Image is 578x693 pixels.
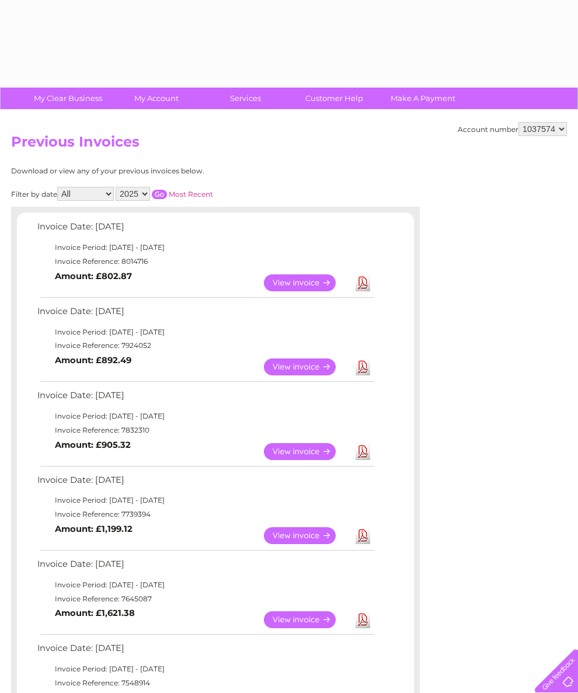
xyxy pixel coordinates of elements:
td: Invoice Date: [DATE] [34,388,376,409]
td: Invoice Date: [DATE] [34,304,376,325]
td: Invoice Date: [DATE] [34,219,376,241]
a: Make A Payment [375,88,471,109]
td: Invoice Period: [DATE] - [DATE] [34,578,376,592]
td: Invoice Period: [DATE] - [DATE] [34,325,376,339]
div: Account number [458,122,567,136]
td: Invoice Reference: 7924052 [34,339,376,353]
b: Amount: £905.32 [55,440,131,450]
td: Invoice Period: [DATE] - [DATE] [34,241,376,255]
a: Most Recent [169,190,213,199]
td: Invoice Period: [DATE] - [DATE] [34,662,376,676]
h2: Previous Invoices [11,134,567,156]
a: My Account [109,88,205,109]
b: Amount: £892.49 [55,355,131,365]
a: Customer Help [286,88,382,109]
div: Filter by date [11,187,318,201]
td: Invoice Period: [DATE] - [DATE] [34,493,376,507]
td: Invoice Reference: 7548914 [34,676,376,690]
b: Amount: £1,199.12 [55,524,133,534]
a: Download [356,358,370,375]
div: Download or view any of your previous invoices below. [11,167,318,175]
a: View [264,527,350,544]
td: Invoice Reference: 8014716 [34,255,376,269]
a: Download [356,274,370,291]
a: Download [356,527,370,544]
td: Invoice Date: [DATE] [34,556,376,578]
a: Download [356,443,370,460]
a: View [264,274,350,291]
td: Invoice Period: [DATE] - [DATE] [34,409,376,423]
td: Invoice Reference: 7832310 [34,423,376,437]
b: Amount: £802.87 [55,271,132,281]
a: Download [356,611,370,628]
a: View [264,611,350,628]
td: Invoice Reference: 7645087 [34,592,376,606]
td: Invoice Date: [DATE] [34,472,376,494]
a: Services [197,88,294,109]
td: Invoice Date: [DATE] [34,640,376,662]
a: My Clear Business [20,88,116,109]
b: Amount: £1,621.38 [55,608,135,618]
a: View [264,358,350,375]
td: Invoice Reference: 7739394 [34,507,376,521]
a: View [264,443,350,460]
